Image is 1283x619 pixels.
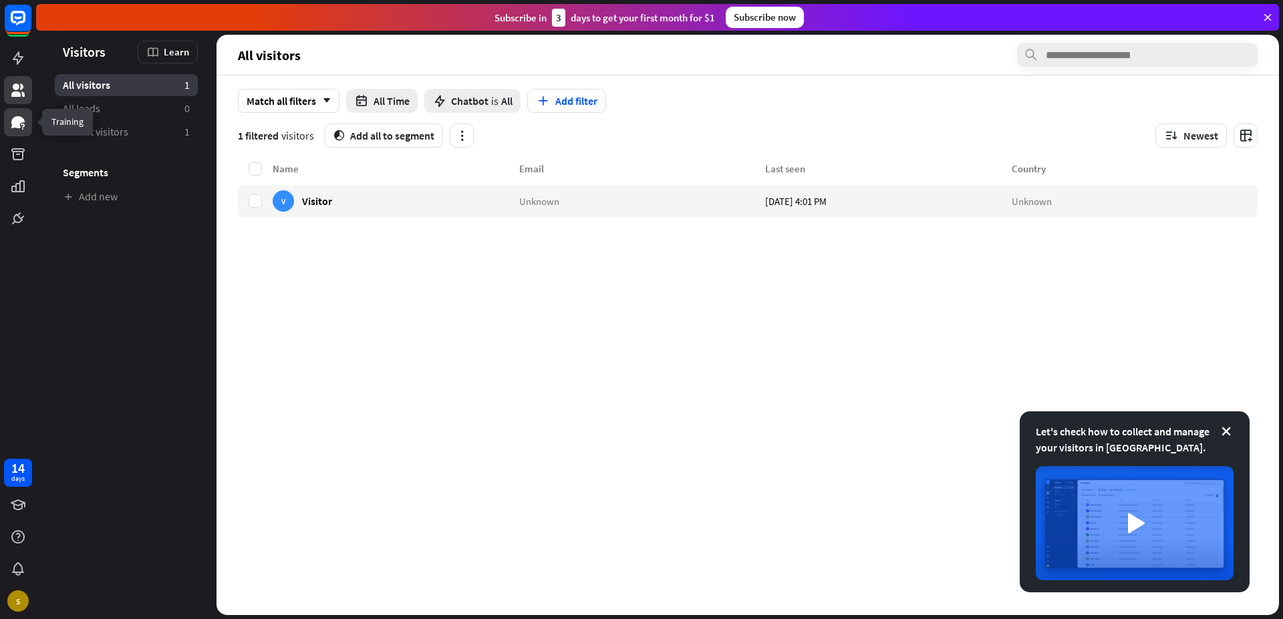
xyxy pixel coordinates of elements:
[238,129,279,142] span: 1 filtered
[726,7,804,28] div: Subscribe now
[164,45,189,58] span: Learn
[11,474,25,483] div: days
[11,5,51,45] button: Open LiveChat chat widget
[1036,423,1234,455] div: Let's check how to collect and manage your visitors in [GEOGRAPHIC_DATA].
[519,162,766,175] div: Email
[184,101,190,116] aside: 0
[55,97,198,120] a: All leads 0
[238,47,301,63] span: All visitors
[55,166,198,179] h3: Segments
[184,125,190,139] aside: 1
[4,459,32,487] a: 14 days
[519,194,559,207] span: Unknown
[184,78,190,92] aside: 1
[1036,466,1234,580] img: image
[55,186,198,208] a: Add new
[1012,162,1258,175] div: Country
[501,94,513,108] span: All
[491,94,498,108] span: is
[451,94,488,108] span: Chatbot
[765,162,1012,175] div: Last seen
[63,78,110,92] span: All visitors
[273,162,519,175] div: Name
[238,89,339,113] div: Match all filters
[11,462,25,474] div: 14
[527,89,606,113] button: Add filter
[333,130,345,141] i: segment
[316,97,331,105] i: arrow_down
[302,194,332,207] span: Visitor
[7,590,29,612] div: S
[55,121,198,143] a: Recent visitors 1
[63,101,100,116] span: All leads
[273,190,294,212] div: V
[63,44,106,59] span: Visitors
[765,194,827,207] span: [DATE] 4:01 PM
[281,129,314,142] span: visitors
[1012,194,1052,207] span: Unknown
[325,124,443,148] button: segmentAdd all to segment
[63,125,128,139] span: Recent visitors
[494,9,715,27] div: Subscribe in days to get your first month for $1
[1155,124,1227,148] button: Newest
[552,9,565,27] div: 3
[346,89,418,113] button: All Time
